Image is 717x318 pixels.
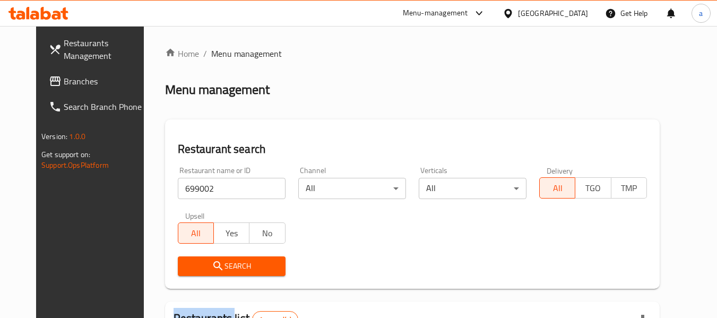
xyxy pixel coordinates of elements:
[165,47,660,60] nav: breadcrumb
[699,7,703,19] span: a
[186,260,277,273] span: Search
[185,212,205,219] label: Upsell
[419,178,526,199] div: All
[580,181,607,196] span: TGO
[165,81,270,98] h2: Menu management
[41,130,67,143] span: Version:
[403,7,468,20] div: Menu-management
[203,47,207,60] li: /
[254,226,281,241] span: No
[69,130,85,143] span: 1.0.0
[211,47,282,60] span: Menu management
[611,177,647,199] button: TMP
[213,222,249,244] button: Yes
[178,178,286,199] input: Search for restaurant name or ID..
[40,94,156,119] a: Search Branch Phone
[178,256,286,276] button: Search
[616,181,643,196] span: TMP
[40,30,156,68] a: Restaurants Management
[178,222,214,244] button: All
[249,222,285,244] button: No
[575,177,611,199] button: TGO
[41,158,109,172] a: Support.OpsPlatform
[547,167,573,174] label: Delivery
[41,148,90,161] span: Get support on:
[183,226,210,241] span: All
[218,226,245,241] span: Yes
[64,75,148,88] span: Branches
[539,177,575,199] button: All
[64,100,148,113] span: Search Branch Phone
[518,7,588,19] div: [GEOGRAPHIC_DATA]
[298,178,406,199] div: All
[544,181,571,196] span: All
[178,141,647,157] h2: Restaurant search
[40,68,156,94] a: Branches
[64,37,148,62] span: Restaurants Management
[165,47,199,60] a: Home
